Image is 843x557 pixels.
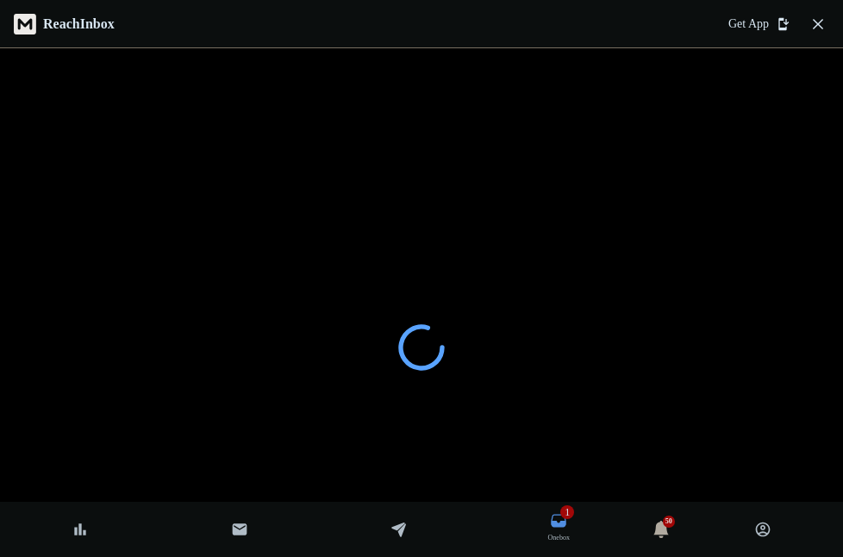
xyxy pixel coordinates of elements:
p: ReachInbox [43,14,130,34]
p: Onebox [545,529,573,547]
a: 1 [550,512,567,529]
button: Get App [709,7,796,41]
span: 1 [565,505,569,519]
span: 50 [663,516,675,528]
